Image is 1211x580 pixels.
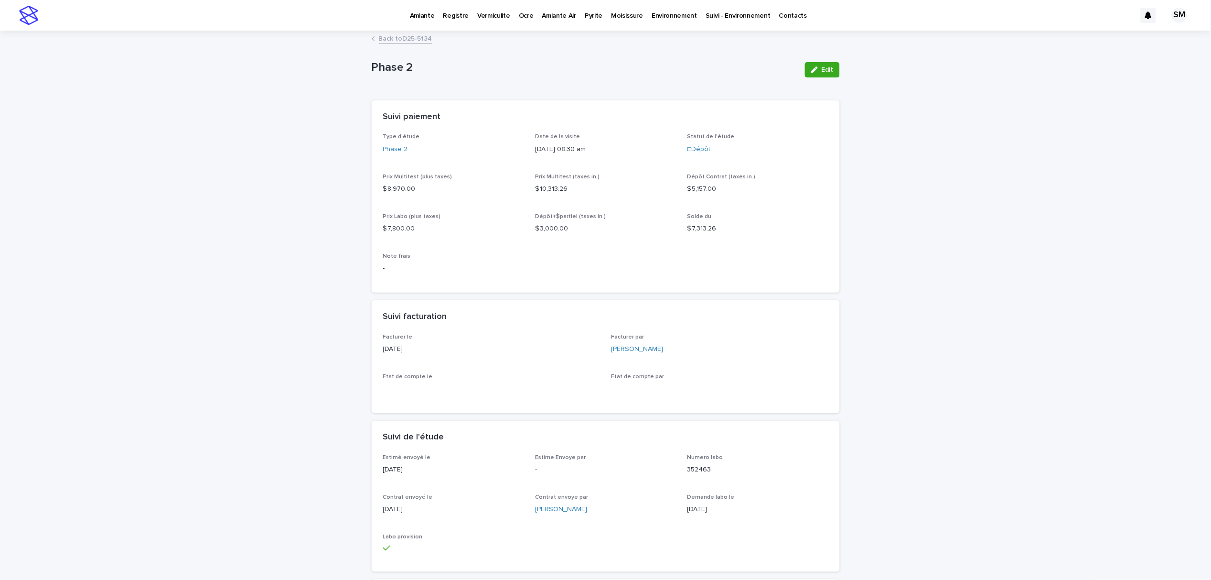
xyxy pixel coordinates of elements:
[535,494,588,500] span: Contrat envoye par
[383,384,600,394] p: -
[535,224,676,234] p: $ 3,000.00
[383,112,441,122] h2: Suivi paiement
[611,344,664,354] a: [PERSON_NAME]
[535,465,676,475] p: -
[687,144,711,154] a: ☐Dépôt
[687,224,828,234] p: $ 7,313.26
[687,455,723,460] span: Numero labo
[383,455,431,460] span: Estimé envoyé le
[535,504,587,514] a: [PERSON_NAME]
[535,455,586,460] span: Estime Envoye par
[383,534,423,540] span: Labo provision
[687,504,828,514] p: [DATE]
[383,374,433,380] span: Etat de compte le
[535,174,600,180] span: Prix Multitest (taxes in.)
[383,224,524,234] p: $ 7,800.00
[687,174,756,180] span: Dépôt Contrat (taxes in.)
[383,494,433,500] span: Contrat envoyé le
[383,432,444,443] h2: Suivi de l'étude
[1172,8,1187,23] div: SM
[611,334,644,340] span: Facturer par
[383,144,408,154] a: Phase 2
[687,465,828,475] p: 352463
[379,33,432,44] a: Back toD25-5134
[383,334,413,340] span: Facturer le
[383,253,411,259] span: Note frais
[383,504,524,514] p: [DATE]
[535,214,606,219] span: Dépôt+$partiel (taxes in.)
[687,214,712,219] span: Solde du
[535,184,676,194] p: $ 10,313.26
[383,134,420,140] span: Type d'étude
[822,66,834,73] span: Edit
[611,384,828,394] p: -
[687,494,735,500] span: Demande labo le
[687,134,735,140] span: Statut de l'étude
[383,465,524,475] p: [DATE]
[383,263,828,274] p: -
[383,184,524,194] p: $ 8,970.00
[687,184,828,194] p: $ 5,157.00
[383,174,452,180] span: Prix Multitest (plus taxes)
[535,144,676,154] p: [DATE] 08:30 am
[19,6,38,25] img: stacker-logo-s-only.png
[611,374,664,380] span: Etat de compte par
[535,134,580,140] span: Date de la visite
[805,62,840,77] button: Edit
[383,312,447,322] h2: Suivi facturation
[383,214,441,219] span: Prix Labo (plus taxes)
[372,61,797,75] p: Phase 2
[383,344,600,354] p: [DATE]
